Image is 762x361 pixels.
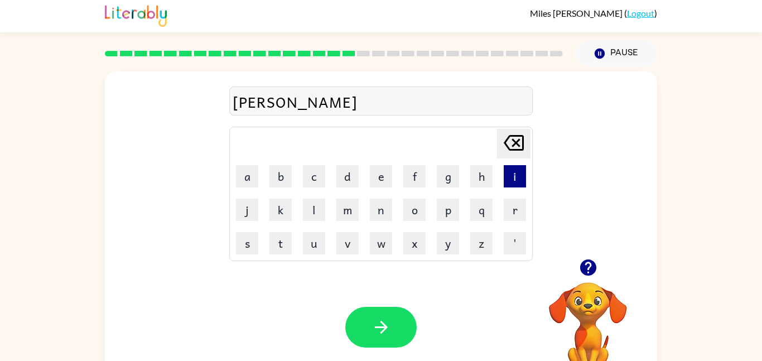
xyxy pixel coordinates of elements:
[504,165,526,187] button: i
[269,165,292,187] button: b
[437,165,459,187] button: g
[504,232,526,254] button: '
[530,8,657,18] div: ( )
[576,41,657,66] button: Pause
[303,232,325,254] button: u
[470,199,493,221] button: q
[504,199,526,221] button: r
[303,199,325,221] button: l
[236,232,258,254] button: s
[470,165,493,187] button: h
[437,232,459,254] button: y
[269,232,292,254] button: t
[370,199,392,221] button: n
[336,165,359,187] button: d
[530,8,624,18] span: Miles [PERSON_NAME]
[370,232,392,254] button: w
[403,165,426,187] button: f
[105,2,167,27] img: Literably
[236,199,258,221] button: j
[370,165,392,187] button: e
[336,199,359,221] button: m
[303,165,325,187] button: c
[437,199,459,221] button: p
[470,232,493,254] button: z
[627,8,654,18] a: Logout
[269,199,292,221] button: k
[236,165,258,187] button: a
[403,232,426,254] button: x
[403,199,426,221] button: o
[233,90,529,113] div: [PERSON_NAME]
[336,232,359,254] button: v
